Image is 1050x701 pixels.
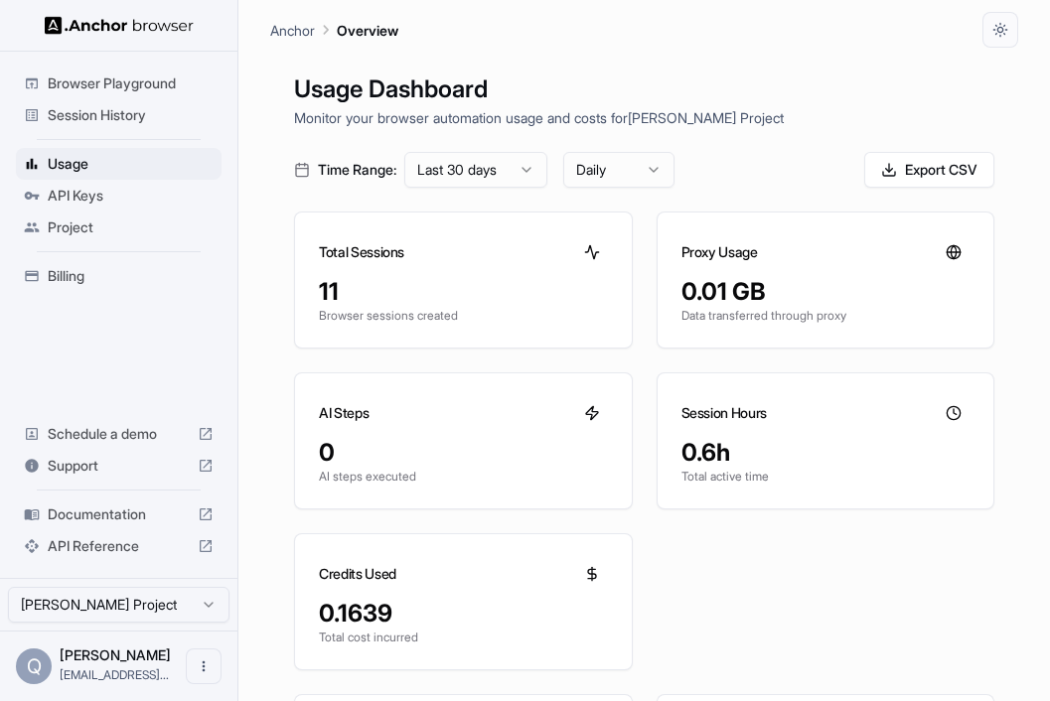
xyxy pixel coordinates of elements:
div: Browser Playground [16,68,222,99]
div: API Keys [16,180,222,211]
span: Usage [48,154,214,174]
span: Session History [48,105,214,125]
p: Total cost incurred [319,630,608,645]
p: Data transferred through proxy [681,308,971,324]
span: Time Range: [318,160,396,180]
div: 0.6h [681,437,971,469]
span: API Keys [48,186,214,206]
div: Session History [16,99,222,131]
div: 0.1639 [319,598,608,630]
div: Project [16,211,222,243]
div: API Reference [16,530,222,562]
h3: Proxy Usage [681,242,758,262]
img: Anchor Logo [45,16,194,35]
div: Usage [16,148,222,180]
h3: Credits Used [319,564,396,584]
p: Anchor [270,20,315,41]
h3: AI Steps [319,403,369,423]
h3: Session Hours [681,403,767,423]
span: Documentation [48,504,190,524]
h1: Usage Dashboard [294,71,994,107]
p: Monitor your browser automation usage and costs for [PERSON_NAME] Project [294,107,994,128]
div: Documentation [16,498,222,530]
div: 0.01 GB [681,276,971,308]
div: Q [16,648,52,684]
p: Browser sessions created [319,308,608,324]
p: Total active time [681,469,971,485]
span: mrwill84@gmail.com [60,667,169,682]
span: Browser Playground [48,73,214,93]
div: 0 [319,437,608,469]
nav: breadcrumb [270,19,398,41]
span: Support [48,456,190,476]
button: Open menu [186,648,222,684]
p: AI steps executed [319,469,608,485]
span: Qing Zhao [60,646,171,663]
button: Export CSV [864,152,994,188]
span: Billing [48,266,214,286]
h3: Total Sessions [319,242,404,262]
div: Schedule a demo [16,418,222,450]
span: Project [48,217,214,237]
span: Schedule a demo [48,424,190,444]
p: Overview [337,20,398,41]
div: Billing [16,260,222,292]
div: 11 [319,276,608,308]
div: Support [16,450,222,482]
span: API Reference [48,536,190,556]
